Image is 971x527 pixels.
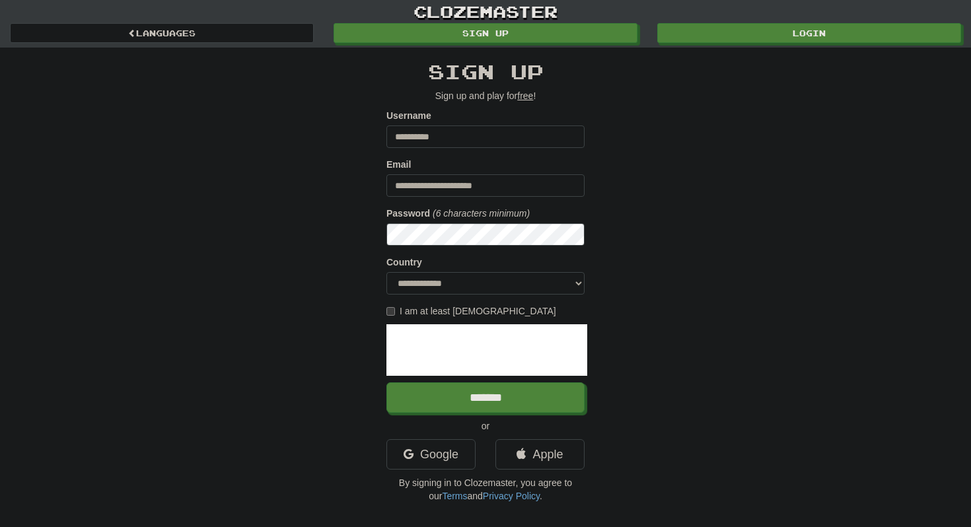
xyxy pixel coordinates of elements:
[386,207,430,220] label: Password
[386,158,411,171] label: Email
[386,61,585,83] h2: Sign up
[386,419,585,433] p: or
[10,23,314,43] a: Languages
[495,439,585,470] a: Apple
[657,23,961,43] a: Login
[517,90,533,101] u: free
[334,23,637,43] a: Sign up
[386,307,395,316] input: I am at least [DEMOGRAPHIC_DATA]
[386,304,556,318] label: I am at least [DEMOGRAPHIC_DATA]
[386,89,585,102] p: Sign up and play for !
[386,439,476,470] a: Google
[386,256,422,269] label: Country
[386,109,431,122] label: Username
[433,208,530,219] em: (6 characters minimum)
[386,324,587,376] iframe: reCAPTCHA
[442,491,467,501] a: Terms
[483,491,540,501] a: Privacy Policy
[386,476,585,503] p: By signing in to Clozemaster, you agree to our and .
